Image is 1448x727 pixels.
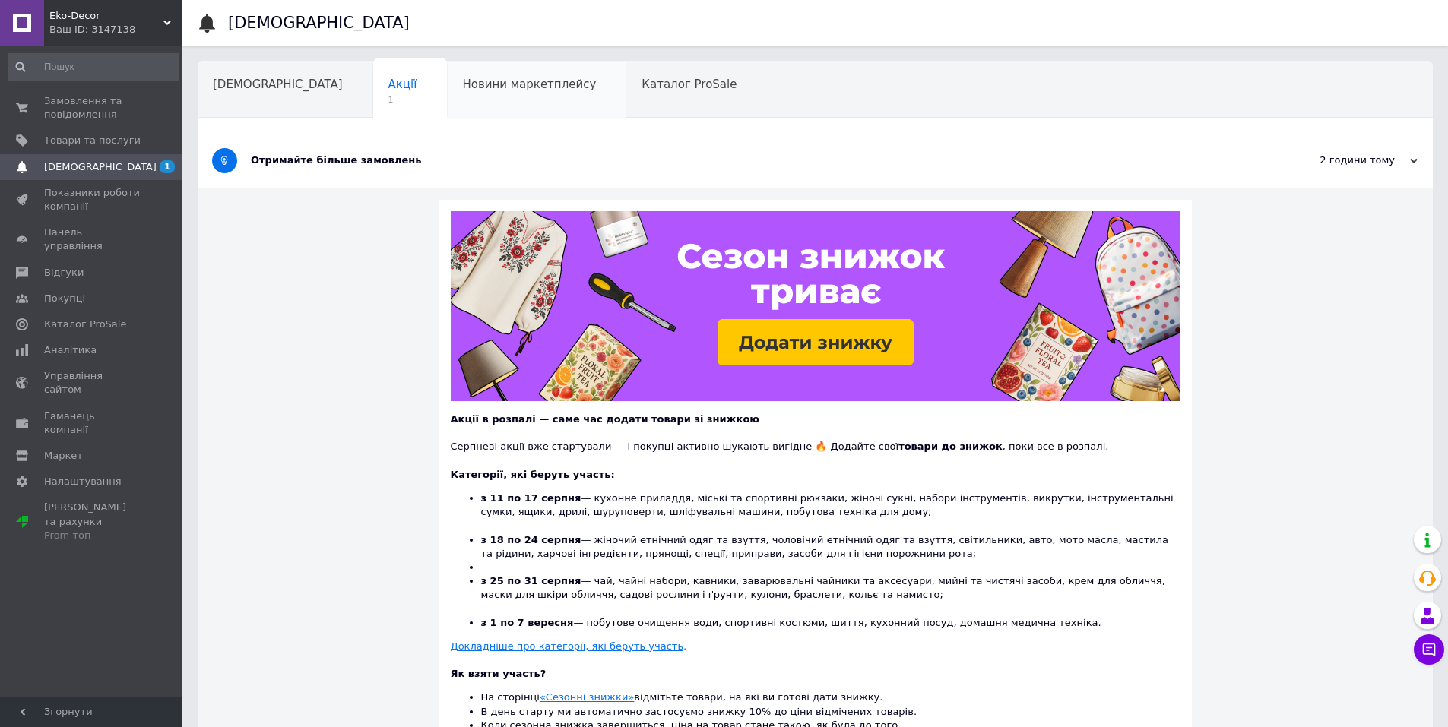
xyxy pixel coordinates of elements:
[481,575,581,586] b: з 25 по 31 серпня
[462,77,596,91] span: Новини маркетплейсу
[451,668,547,679] b: Як взяти участь?
[44,292,85,305] span: Покупці
[481,534,581,545] b: з 18 по 24 серпня
[49,9,163,23] span: Eko-Decor
[8,53,179,81] input: Пошук
[160,160,175,173] span: 1
[451,413,759,425] b: Акції в розпалі — саме час додати товари зі знижкою
[451,640,684,652] u: Докладніше про категорії, які беруть участь
[44,266,84,280] span: Відгуки
[44,160,157,174] span: [DEMOGRAPHIC_DATA]
[898,441,1003,452] b: товари до знижок
[481,691,1180,704] li: На сторінці відмітьте товари, на які ви готові дати знижку.
[481,616,1180,630] li: — побутове очищення води, спортивні костюми, шиття, кухонний посуд, домашня медична техніка.
[451,640,687,652] a: Докладніше про категорії, які беруть участь.
[481,705,1180,719] li: В день старту ми автоматично застосуємо знижку 10% до ціни відмічених товарів.
[1414,634,1444,665] button: Чат з покупцем
[388,77,417,91] span: Акції
[44,449,83,463] span: Маркет
[213,77,343,91] span: [DEMOGRAPHIC_DATA]
[44,529,141,542] div: Prom топ
[481,533,1180,561] li: — жіночий етнічний одяг та взуття, чоловічий етнічний одяг та взуття, світильники, авто, мото мас...
[44,318,126,331] span: Каталог ProSale
[1266,153,1418,167] div: 2 години тому
[44,343,97,357] span: Аналітика
[228,14,410,32] h1: [DEMOGRAPHIC_DATA]
[44,369,141,397] span: Управління сайтом
[44,501,141,542] span: [PERSON_NAME] та рахунки
[44,475,122,488] span: Налаштування
[251,153,1266,167] div: Отримайте більше замовлень
[642,77,737,91] span: Каталог ProSale
[44,226,141,253] span: Панель управління
[44,134,141,147] span: Товари та послуги
[481,617,574,628] b: з 1 по 7 вересня
[44,94,141,122] span: Замовлення та повідомлення
[481,492,1180,533] li: — кухонне приладдя, міські та спортивні рюкзаки, жіночі сукні, набори інструментів, викрутки, інс...
[481,492,581,504] b: з 11 по 17 серпня
[451,469,615,480] b: Категорії, які беруть участь:
[49,23,182,36] div: Ваш ID: 3147138
[388,94,417,106] span: 1
[451,426,1180,454] div: Серпневі акції вже стартували — і покупці активно шукають вигідне 🔥 Додайте свої , поки все в роз...
[44,409,141,437] span: Гаманець компанії
[540,691,634,703] a: «Сезонні знижки»
[481,574,1180,616] li: — чай, чайні набори, кавники, заварювальні чайники та аксесуари, мийні та чистячі засоби, крем дл...
[44,186,141,213] span: Показники роботи компанії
